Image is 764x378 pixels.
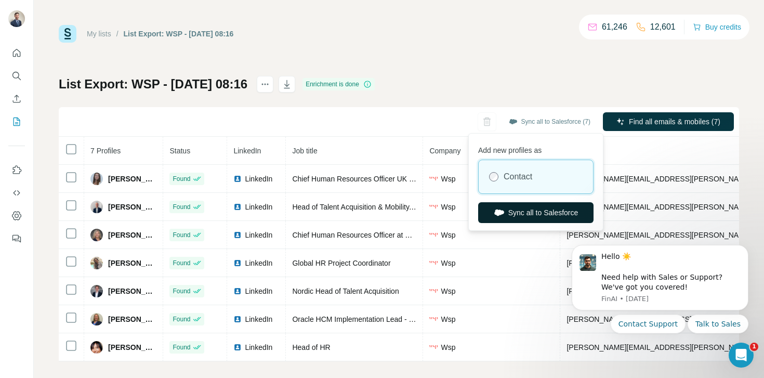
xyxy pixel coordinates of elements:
span: Wsp [441,202,455,212]
span: LinkedIn [245,342,272,353]
span: Wsp [441,230,455,240]
img: company-logo [429,317,438,321]
span: Wsp [441,258,455,268]
span: [PERSON_NAME] [108,286,156,296]
a: My lists [87,30,111,38]
img: LinkedIn logo [233,287,242,295]
button: Use Surfe on LinkedIn [8,161,25,179]
img: Avatar [90,173,103,185]
span: 7 Profiles [90,147,121,155]
p: Add new profiles as [478,141,594,155]
button: Find all emails & mobiles (7) [603,112,734,131]
span: [PERSON_NAME] [108,202,156,212]
img: LinkedIn logo [233,203,242,211]
span: Wsp [441,286,455,296]
span: Status [169,147,190,155]
img: company-logo [429,177,438,181]
iframe: Intercom live chat [729,343,754,368]
span: 1 [750,343,758,351]
img: LinkedIn logo [233,315,242,323]
span: Global HR Project Coordinator [292,259,390,267]
span: LinkedIn [245,258,272,268]
span: Found [173,230,190,240]
button: Quick start [8,44,25,62]
span: Found [173,202,190,212]
p: 61,246 [602,21,627,33]
iframe: Intercom notifications message [556,232,764,373]
span: Wsp [441,314,455,324]
span: [PERSON_NAME] [108,314,156,324]
img: Avatar [90,201,103,213]
button: Use Surfe API [8,184,25,202]
span: LinkedIn [245,286,272,296]
span: Found [173,343,190,352]
span: LinkedIn [245,314,272,324]
span: Head of Talent Acquisition & Mobility, [GEOGRAPHIC_DATA] [292,203,489,211]
p: 12,601 [650,21,676,33]
button: Sync all to Salesforce [478,202,594,223]
button: My lists [8,112,25,131]
span: Wsp [441,174,455,184]
button: Feedback [8,229,25,248]
span: [PERSON_NAME] [108,342,156,353]
button: Buy credits [693,20,741,34]
span: LinkedIn [245,230,272,240]
img: LinkedIn logo [233,259,242,267]
button: actions [257,76,273,93]
img: Surfe Logo [59,25,76,43]
img: LinkedIn logo [233,231,242,239]
span: Chief Human Resources Officer at WSP [GEOGRAPHIC_DATA] [292,231,499,239]
img: company-logo [429,261,438,265]
img: Avatar [90,229,103,241]
span: LinkedIn [245,174,272,184]
img: LinkedIn logo [233,175,242,183]
label: Contact [504,171,532,183]
div: Enrichment is done [302,78,375,90]
span: LinkedIn [233,147,261,155]
span: Nordic Head of Talent Acquisition [292,287,399,295]
img: company-logo [429,205,438,209]
img: company-logo [429,233,438,237]
img: company-logo [429,345,438,349]
span: Wsp [441,342,455,353]
span: Job title [292,147,317,155]
button: Sync all to Salesforce (7) [502,114,598,129]
li: / [116,29,118,39]
span: Found [173,315,190,324]
img: Avatar [90,257,103,269]
button: Dashboard [8,206,25,225]
img: LinkedIn logo [233,343,242,351]
img: Avatar [90,341,103,354]
button: Search [8,67,25,85]
span: Found [173,174,190,184]
img: Avatar [8,10,25,27]
button: Enrich CSV [8,89,25,108]
img: Avatar [90,313,103,325]
span: Found [173,286,190,296]
span: LinkedIn [245,202,272,212]
span: Oracle HCM Implementation Lead - [GEOGRAPHIC_DATA] Region [292,315,509,323]
span: Company [429,147,460,155]
span: Head of HR [292,343,330,351]
span: Chief Human Resources Officer UK EMEIAA [292,175,437,183]
img: company-logo [429,289,438,293]
span: [PERSON_NAME] [108,174,156,184]
span: [PERSON_NAME] [108,230,156,240]
span: [PERSON_NAME] [108,258,156,268]
span: Found [173,258,190,268]
span: Find all emails & mobiles (7) [629,116,720,127]
h1: List Export: WSP - [DATE] 08:16 [59,76,247,93]
div: List Export: WSP - [DATE] 08:16 [124,29,234,39]
img: Avatar [90,285,103,297]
